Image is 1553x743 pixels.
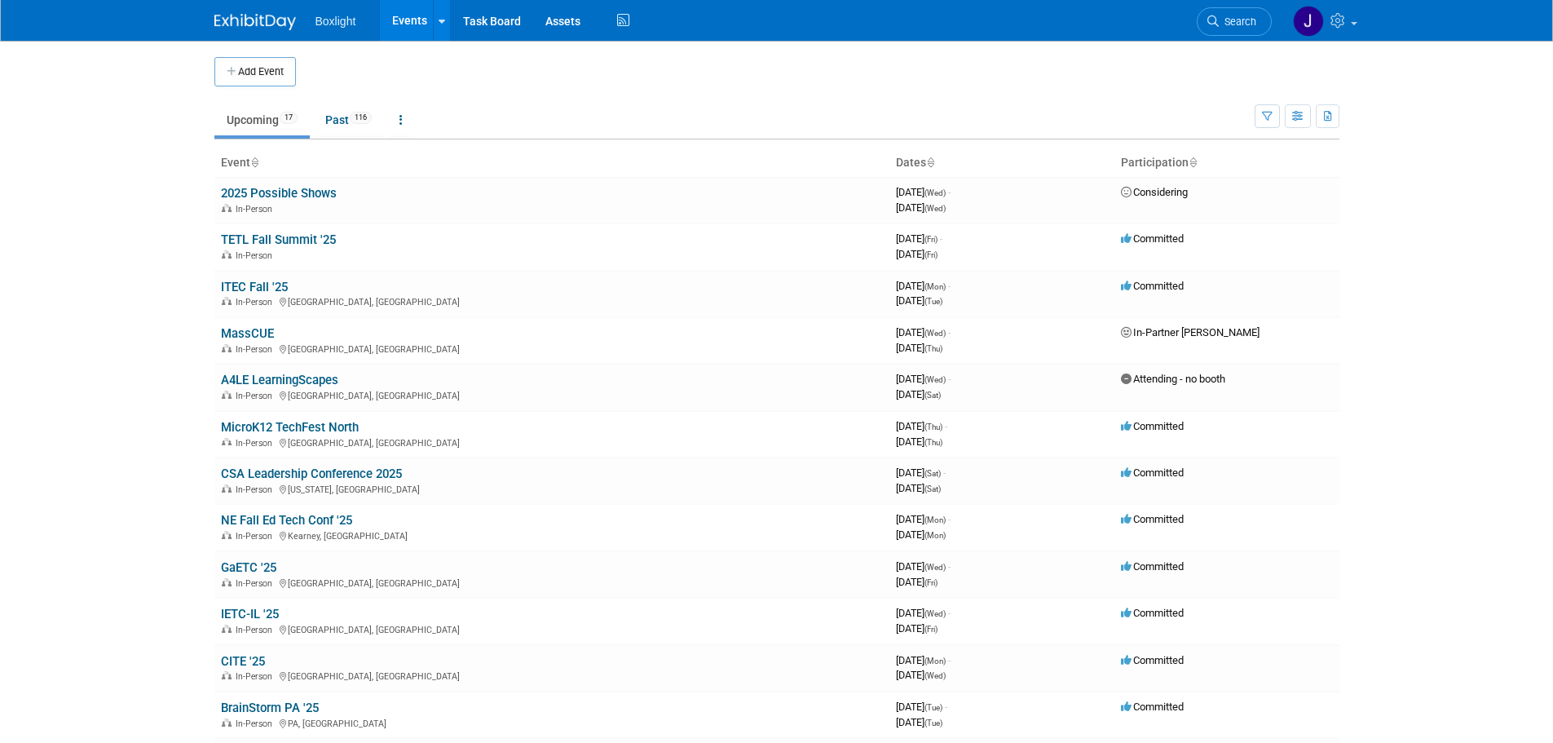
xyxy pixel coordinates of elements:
[222,671,232,679] img: In-Person Event
[924,329,946,338] span: (Wed)
[924,235,938,244] span: (Fri)
[896,529,946,541] span: [DATE]
[945,420,947,432] span: -
[221,669,883,682] div: [GEOGRAPHIC_DATA], [GEOGRAPHIC_DATA]
[236,484,277,495] span: In-Person
[896,607,951,619] span: [DATE]
[924,344,942,353] span: (Thu)
[221,388,883,401] div: [GEOGRAPHIC_DATA], [GEOGRAPHIC_DATA]
[280,112,298,124] span: 17
[896,436,942,448] span: [DATE]
[1121,420,1184,432] span: Committed
[896,186,951,198] span: [DATE]
[1121,280,1184,292] span: Committed
[896,248,938,260] span: [DATE]
[1121,186,1188,198] span: Considering
[924,438,942,447] span: (Thu)
[924,609,946,618] span: (Wed)
[221,607,279,621] a: IETC-IL '25
[221,326,274,341] a: MassCUE
[924,515,946,524] span: (Mon)
[924,469,941,478] span: (Sat)
[221,467,402,481] a: CSA Leadership Conference 2025
[221,232,336,247] a: TETL Fall Summit '25
[1121,560,1184,573] span: Committed
[896,513,951,525] span: [DATE]
[250,156,258,169] a: Sort by Event Name
[236,625,277,635] span: In-Person
[236,531,277,542] span: In-Person
[1197,7,1272,36] a: Search
[214,14,296,30] img: ExhibitDay
[1121,467,1184,479] span: Committed
[222,484,232,493] img: In-Person Event
[1121,373,1225,385] span: Attending - no booth
[896,294,942,307] span: [DATE]
[221,513,352,528] a: NE Fall Ed Tech Conf '25
[896,654,951,666] span: [DATE]
[236,391,277,401] span: In-Person
[222,625,232,633] img: In-Person Event
[924,719,942,728] span: (Tue)
[1121,607,1184,619] span: Committed
[1121,701,1184,713] span: Committed
[924,671,946,680] span: (Wed)
[222,297,232,305] img: In-Person Event
[924,578,938,587] span: (Fri)
[896,669,946,681] span: [DATE]
[889,149,1114,177] th: Dates
[896,701,947,713] span: [DATE]
[948,326,951,338] span: -
[221,373,338,387] a: A4LE LearningScapes
[924,391,941,400] span: (Sat)
[222,531,232,539] img: In-Person Event
[943,467,946,479] span: -
[221,560,276,575] a: GaETC '25
[924,250,938,259] span: (Fri)
[221,576,883,589] div: [GEOGRAPHIC_DATA], [GEOGRAPHIC_DATA]
[945,701,947,713] span: -
[924,484,941,493] span: (Sat)
[948,654,951,666] span: -
[924,375,946,384] span: (Wed)
[236,250,277,261] span: In-Person
[221,529,883,542] div: Kearney, [GEOGRAPHIC_DATA]
[221,654,265,669] a: CITE '25
[896,622,938,635] span: [DATE]
[236,344,277,355] span: In-Person
[1121,326,1260,338] span: In-Partner [PERSON_NAME]
[236,204,277,214] span: In-Person
[924,188,946,197] span: (Wed)
[924,657,946,666] span: (Mon)
[350,112,372,124] span: 116
[236,438,277,449] span: In-Person
[221,716,883,729] div: PA, [GEOGRAPHIC_DATA]
[222,250,232,259] img: In-Person Event
[924,297,942,306] span: (Tue)
[896,232,942,245] span: [DATE]
[924,531,946,540] span: (Mon)
[221,280,288,294] a: ITEC Fall '25
[221,342,883,355] div: [GEOGRAPHIC_DATA], [GEOGRAPHIC_DATA]
[948,513,951,525] span: -
[221,420,359,435] a: MicroK12 TechFest North
[1121,654,1184,666] span: Committed
[1219,15,1256,28] span: Search
[896,560,951,573] span: [DATE]
[948,280,951,292] span: -
[896,420,947,432] span: [DATE]
[315,15,356,28] span: Boxlight
[214,104,310,135] a: Upcoming17
[948,560,951,573] span: -
[221,701,319,715] a: BrainStorm PA '25
[236,671,277,682] span: In-Person
[236,719,277,729] span: In-Person
[896,373,951,385] span: [DATE]
[221,622,883,635] div: [GEOGRAPHIC_DATA], [GEOGRAPHIC_DATA]
[1189,156,1197,169] a: Sort by Participation Type
[236,297,277,307] span: In-Person
[221,482,883,495] div: [US_STATE], [GEOGRAPHIC_DATA]
[896,482,941,494] span: [DATE]
[940,232,942,245] span: -
[222,438,232,446] img: In-Person Event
